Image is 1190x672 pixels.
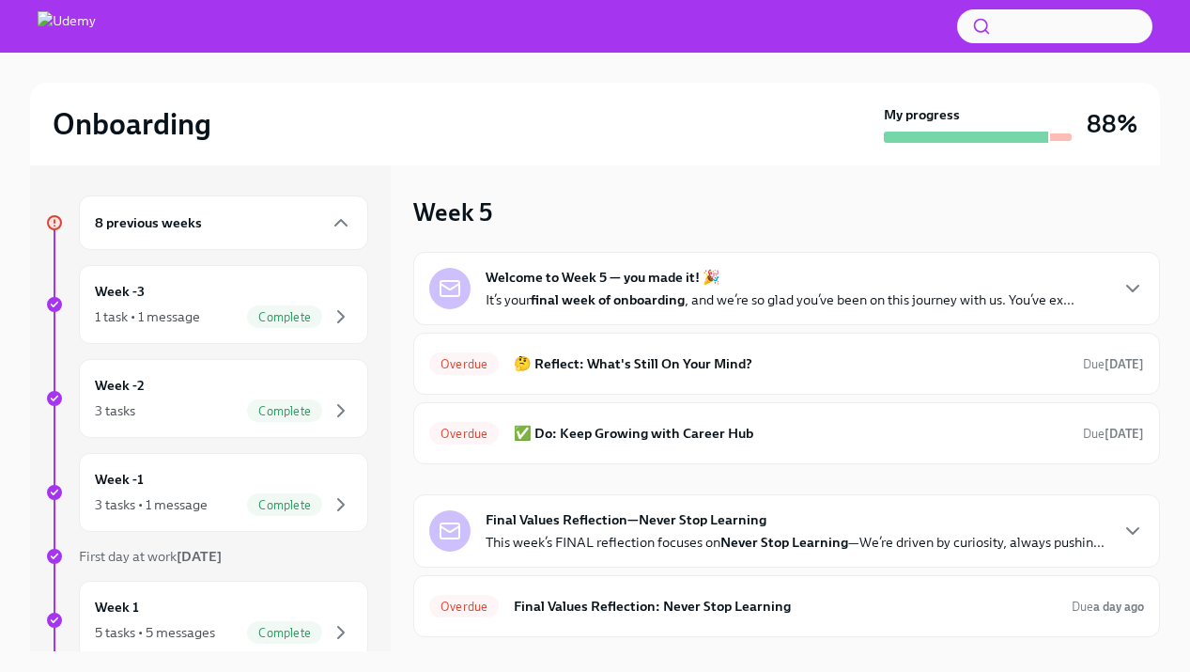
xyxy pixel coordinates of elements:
a: Week -31 task • 1 messageComplete [45,265,368,344]
a: Overdue✅ Do: Keep Growing with Career HubDue[DATE] [429,418,1144,448]
span: August 30th, 2025 09:00 [1083,355,1144,373]
strong: [DATE] [1105,357,1144,371]
h6: Final Values Reflection: Never Stop Learning [514,596,1057,617]
h6: ✅ Do: Keep Growing with Career Hub [514,423,1068,444]
strong: My progress [884,105,960,124]
h2: Onboarding [53,105,211,143]
span: Complete [247,626,322,640]
a: Overdue🤔 Reflect: What's Still On Your Mind?Due[DATE] [429,349,1144,379]
h6: Week -3 [95,281,145,302]
div: 5 tasks • 5 messages [95,623,215,642]
span: August 30th, 2025 09:00 [1083,425,1144,443]
h6: Week -1 [95,469,144,490]
div: 8 previous weeks [79,195,368,250]
span: Due [1083,357,1144,371]
h6: 🤔 Reflect: What's Still On Your Mind? [514,353,1068,374]
div: 1 task • 1 message [95,307,200,326]
img: Udemy [38,11,96,41]
strong: final week of onboarding [531,291,685,308]
span: Overdue [429,427,499,441]
span: Overdue [429,357,499,371]
h3: Week 5 [413,195,492,229]
strong: Final Values Reflection—Never Stop Learning [486,510,766,529]
span: Complete [247,310,322,324]
h6: Week -2 [95,375,145,396]
strong: Welcome to Week 5 — you made it! 🎉 [486,268,720,287]
a: First day at work[DATE] [45,547,368,566]
strong: [DATE] [1105,427,1144,441]
span: Due [1072,600,1144,614]
a: OverdueFinal Values Reflection: Never Stop LearningDuea day ago [429,591,1144,621]
a: Week -13 tasks • 1 messageComplete [45,453,368,532]
span: Overdue [429,600,499,614]
span: Complete [247,404,322,418]
p: It’s your , and we’re so glad you’ve been on this journey with us. You’ve ex... [486,290,1074,309]
strong: Never Stop Learning [720,534,848,551]
span: Due [1083,427,1144,441]
div: 3 tasks • 1 message [95,495,208,514]
strong: a day ago [1093,600,1144,614]
span: Complete [247,498,322,512]
a: Week -23 tasksComplete [45,359,368,438]
h6: 8 previous weeks [95,212,202,233]
h3: 88% [1087,107,1137,141]
span: First day at work [79,548,222,565]
strong: [DATE] [177,548,222,565]
p: This week’s FINAL reflection focuses on —We’re driven by curiosity, always pushin... [486,533,1105,552]
a: Week 15 tasks • 5 messagesComplete [45,581,368,660]
h6: Week 1 [95,597,139,617]
span: September 1st, 2025 09:00 [1072,598,1144,616]
div: 3 tasks [95,401,135,420]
